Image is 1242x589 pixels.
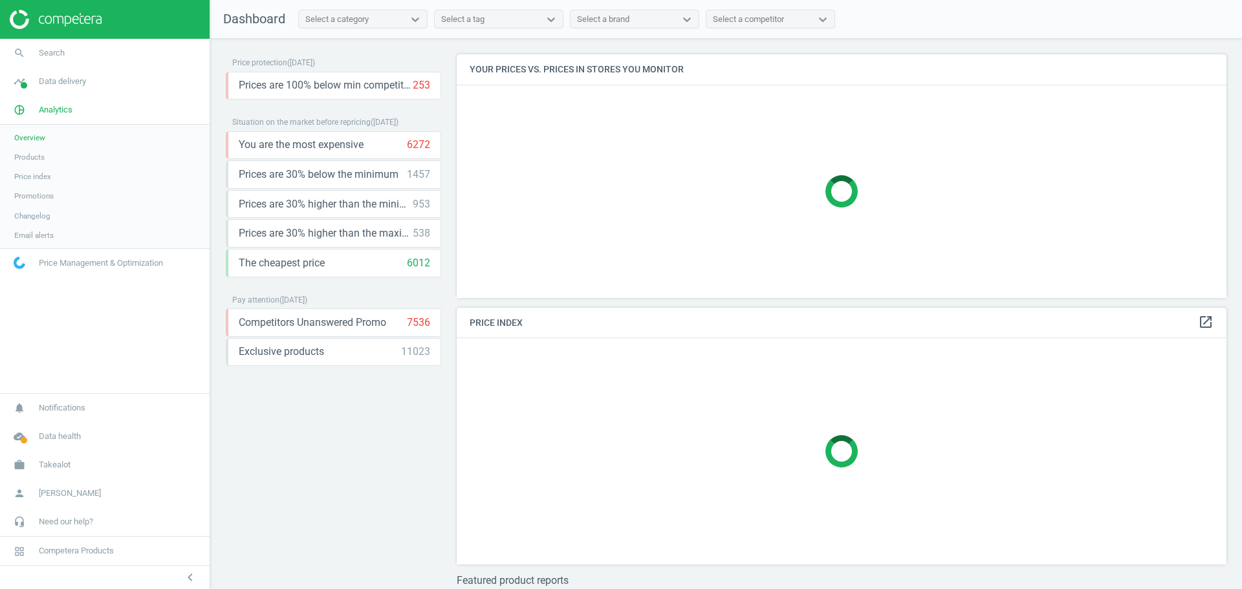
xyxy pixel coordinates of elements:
[239,345,324,359] span: Exclusive products
[305,14,369,25] div: Select a category
[14,152,45,162] span: Products
[7,424,32,449] i: cloud_done
[401,345,430,359] div: 11023
[713,14,784,25] div: Select a competitor
[239,167,398,182] span: Prices are 30% below the minimum
[39,431,81,442] span: Data health
[407,316,430,330] div: 7536
[39,487,101,499] span: [PERSON_NAME]
[39,545,114,557] span: Competera Products
[14,171,51,182] span: Price index
[287,58,315,67] span: ( [DATE] )
[457,54,1226,85] h4: Your prices vs. prices in stores you monitor
[39,459,71,471] span: Takealot
[39,104,72,116] span: Analytics
[223,11,285,27] span: Dashboard
[239,226,413,241] span: Prices are 30% higher than the maximal
[441,14,485,25] div: Select a tag
[407,167,430,182] div: 1457
[174,569,206,586] button: chevron_left
[279,295,307,305] span: ( [DATE] )
[39,47,65,59] span: Search
[413,78,430,92] div: 253
[457,574,1226,586] h3: Featured product reports
[7,396,32,420] i: notifications
[39,76,86,87] span: Data delivery
[39,257,163,269] span: Price Management & Optimization
[407,256,430,270] div: 6012
[14,133,45,143] span: Overview
[10,10,102,29] img: ajHJNr6hYgQAAAAASUVORK5CYII=
[239,138,364,152] span: You are the most expensive
[457,308,1226,338] h4: Price Index
[7,453,32,477] i: work
[39,402,85,414] span: Notifications
[14,211,50,221] span: Changelog
[232,118,371,127] span: Situation on the market before repricing
[7,481,32,506] i: person
[232,58,287,67] span: Price protection
[413,226,430,241] div: 538
[232,295,279,305] span: Pay attention
[14,191,54,201] span: Promotions
[14,230,54,241] span: Email alerts
[7,98,32,122] i: pie_chart_outlined
[413,197,430,211] div: 953
[7,69,32,94] i: timeline
[14,257,25,269] img: wGWNvw8QSZomAAAAABJRU5ErkJggg==
[7,41,32,65] i: search
[1198,314,1214,331] a: open_in_new
[577,14,629,25] div: Select a brand
[1198,314,1214,330] i: open_in_new
[7,509,32,534] i: headset_mic
[239,197,413,211] span: Prices are 30% higher than the minimum
[239,78,413,92] span: Prices are 100% below min competitor
[182,570,198,585] i: chevron_left
[239,256,325,270] span: The cheapest price
[407,138,430,152] div: 6272
[39,516,93,528] span: Need our help?
[371,118,398,127] span: ( [DATE] )
[239,316,386,330] span: Competitors Unanswered Promo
